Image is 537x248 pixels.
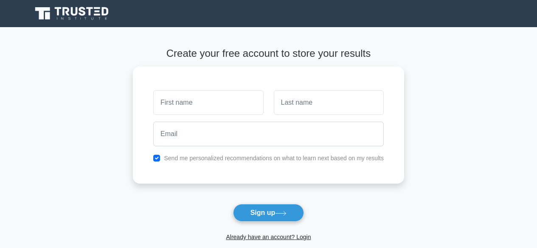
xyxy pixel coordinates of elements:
[153,122,384,146] input: Email
[226,234,311,240] a: Already have an account? Login
[133,47,404,60] h4: Create your free account to store your results
[274,90,384,115] input: Last name
[233,204,304,222] button: Sign up
[153,90,263,115] input: First name
[164,155,384,162] label: Send me personalized recommendations on what to learn next based on my results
